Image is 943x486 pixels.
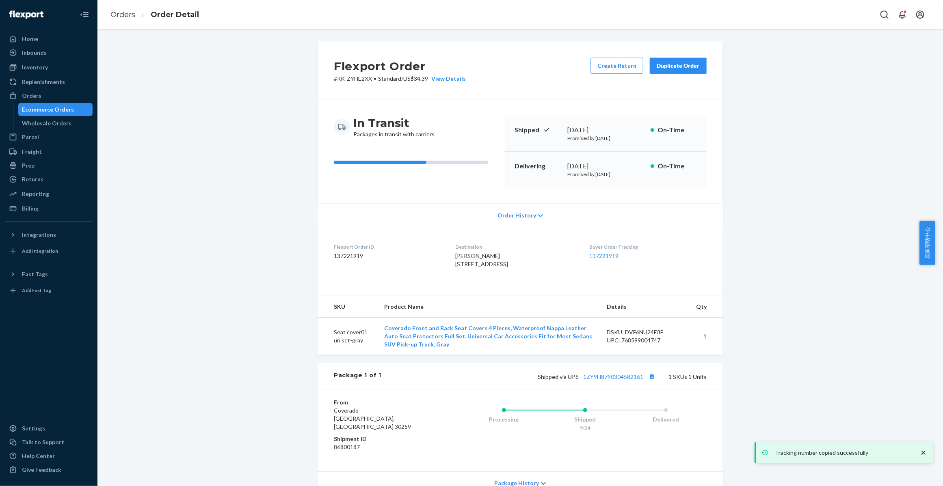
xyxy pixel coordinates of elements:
p: Tracking number copied successfully [775,449,911,457]
p: Promised by [DATE] [567,171,644,178]
a: Orders [5,89,93,102]
div: Orders [22,92,41,100]
dd: 137221919 [334,252,442,260]
div: Give Feedback [22,466,61,474]
button: Create Return [590,58,643,74]
div: Settings [22,424,45,432]
dt: Shipment ID [334,435,431,443]
a: Returns [5,173,93,186]
div: Parcel [22,133,39,141]
div: Shipped [545,415,626,424]
span: • [374,75,376,82]
td: Seat cover01 un set-gray [318,318,378,355]
button: Give Feedback [5,463,93,476]
div: DSKU: DVF6NU24E8E [607,328,683,336]
a: Freight [5,145,93,158]
h3: In Transit [353,116,435,130]
div: Integrations [22,231,56,239]
a: Wholesale Orders [18,117,93,130]
a: Inbounds [5,46,93,59]
img: Flexport logo [9,11,43,19]
a: Reporting [5,187,93,200]
button: Copy tracking number [647,371,657,382]
span: Order History [497,211,536,219]
span: [PERSON_NAME] [STREET_ADDRESS] [455,252,508,267]
div: Packages in transit with carriers [353,116,435,138]
th: Product Name [378,296,601,318]
div: Duplicate Order [657,62,700,70]
div: Help Center [22,452,55,460]
th: Qty [690,296,723,318]
div: Returns [22,175,43,183]
a: Order Detail [151,10,199,19]
div: Reporting [22,190,49,198]
div: Add Integration [22,247,58,254]
a: 1ZY9H8790304582161 [583,373,643,380]
a: Talk to Support [5,436,93,449]
button: Open notifications [894,6,911,23]
a: Settings [5,422,93,435]
div: Home [22,35,38,43]
a: Help Center [5,449,93,462]
td: 1 [690,318,723,355]
button: 卖家帮助中心 [919,221,935,265]
a: Prep [5,159,93,172]
div: Talk to Support [22,438,64,446]
button: Fast Tags [5,268,93,281]
button: Close Navigation [76,6,93,23]
dt: Flexport Order ID [334,243,442,250]
a: Inventory [5,61,93,74]
dd: 86800187 [334,443,431,451]
div: 1 SKUs 1 Units [381,371,707,382]
a: Add Fast Tag [5,284,93,297]
div: Fast Tags [22,270,48,278]
button: Integrations [5,228,93,241]
span: Coverado [GEOGRAPHIC_DATA], [GEOGRAPHIC_DATA] 30259 [334,407,411,430]
p: Promised by [DATE] [567,135,644,142]
button: Open Search Box [876,6,893,23]
a: Add Integration [5,245,93,258]
div: 9/24 [545,424,626,431]
div: Inbounds [22,49,47,57]
p: Delivering [515,161,561,171]
div: Add Fast Tag [22,287,51,294]
svg: close toast [919,449,928,457]
dt: From [334,398,431,406]
div: Inventory [22,63,48,71]
button: View Details [428,75,466,83]
span: Standard [378,75,401,82]
a: Orders [110,10,135,19]
div: Processing [463,415,545,424]
dt: Buyer Order Tracking [590,243,707,250]
a: Coverado Front and Back Seat Covers 4 Pieces, Waterproof Nappa Leather Auto Seat Protectors Full ... [385,325,593,348]
div: Ecommerce Orders [22,105,74,114]
a: Home [5,32,93,45]
p: On-Time [658,125,697,135]
p: # RK-ZYHE2XX / US$34.39 [334,75,466,83]
a: Ecommerce Orders [18,103,93,116]
ol: breadcrumbs [104,3,205,27]
a: Parcel [5,131,93,144]
div: Delivered [625,415,707,424]
button: Open account menu [912,6,928,23]
div: Prep [22,161,35,170]
a: 137221919 [590,252,619,259]
a: Billing [5,202,93,215]
h2: Flexport Order [334,58,466,75]
button: Duplicate Order [650,58,707,74]
div: Package 1 of 1 [334,371,381,382]
p: Shipped [515,125,561,135]
span: Shipped via UPS [538,373,657,380]
div: [DATE] [567,161,644,171]
a: Replenishments [5,75,93,88]
div: [DATE] [567,125,644,135]
div: Replenishments [22,78,65,86]
div: UPC: 768599004747 [607,336,683,344]
div: Billing [22,204,39,213]
div: Wholesale Orders [22,119,72,127]
dt: Destination [455,243,576,250]
p: On-Time [658,161,697,171]
th: SKU [318,296,378,318]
